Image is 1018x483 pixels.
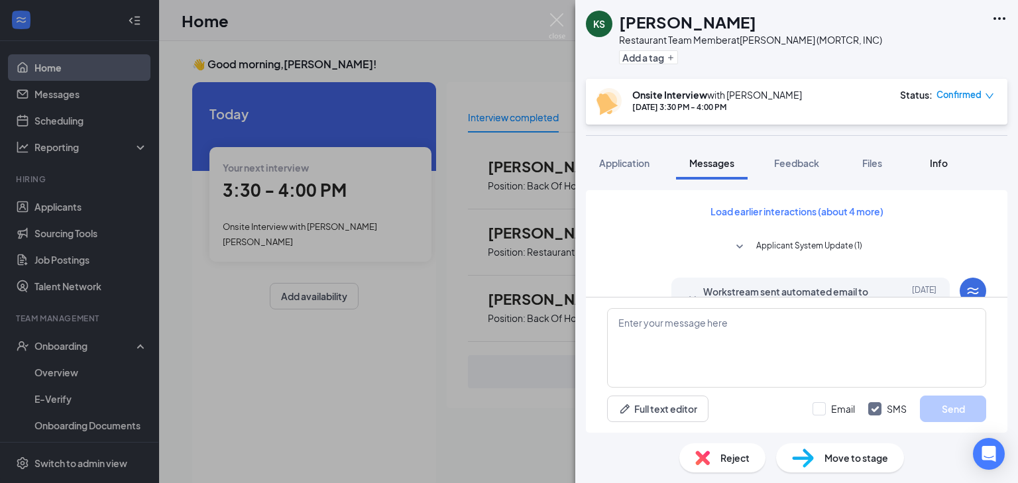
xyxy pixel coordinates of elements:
[900,88,933,101] div: Status :
[720,451,750,465] span: Reject
[632,89,707,101] b: Onsite Interview
[936,88,982,101] span: Confirmed
[732,239,862,255] button: SmallChevronDownApplicant System Update (1)
[920,396,986,422] button: Send
[991,11,1007,27] svg: Ellipses
[912,284,936,313] span: [DATE]
[685,291,701,307] svg: SmallChevronDown
[774,157,819,169] span: Feedback
[632,101,802,113] div: [DATE] 3:30 PM - 4:00 PM
[699,201,895,222] button: Load earlier interactions (about 4 more)
[930,157,948,169] span: Info
[689,157,734,169] span: Messages
[593,17,605,30] div: KS
[618,402,632,415] svg: Pen
[862,157,882,169] span: Files
[732,239,748,255] svg: SmallChevronDown
[985,91,994,101] span: down
[599,157,650,169] span: Application
[824,451,888,465] span: Move to stage
[703,284,877,313] span: Workstream sent automated email to [PERSON_NAME].
[973,438,1005,470] div: Open Intercom Messenger
[619,50,678,64] button: PlusAdd a tag
[965,283,981,299] svg: WorkstreamLogo
[667,54,675,62] svg: Plus
[632,88,802,101] div: with [PERSON_NAME]
[607,396,708,422] button: Full text editorPen
[619,11,756,33] h1: [PERSON_NAME]
[756,239,862,255] span: Applicant System Update (1)
[619,33,882,46] div: Restaurant Team Member at [PERSON_NAME] (MORTCR, INC)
